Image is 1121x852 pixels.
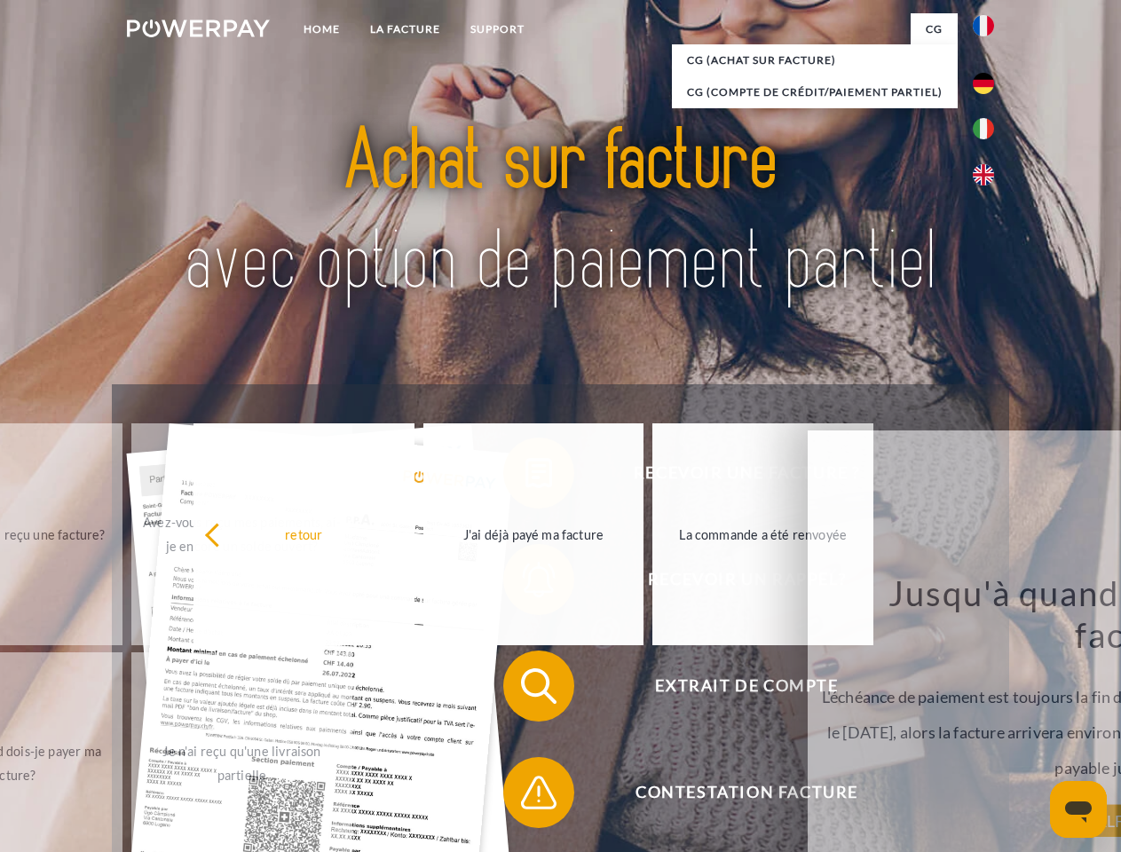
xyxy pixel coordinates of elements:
img: de [973,73,994,94]
div: Je n'ai reçu qu'une livraison partielle [142,739,342,787]
img: en [973,164,994,185]
button: Extrait de compte [503,651,965,722]
a: Home [288,13,355,45]
a: LA FACTURE [355,13,455,45]
div: Avez-vous reçu mes paiements, ai-je encore un solde ouvert? [142,510,342,558]
img: qb_search.svg [517,664,561,708]
img: logo-powerpay-white.svg [127,20,270,37]
img: title-powerpay_fr.svg [170,85,951,340]
a: CG (achat sur facture) [672,44,958,76]
a: CG (Compte de crédit/paiement partiel) [672,76,958,108]
img: fr [973,15,994,36]
div: J'ai déjà payé ma facture [434,522,634,546]
a: Avez-vous reçu mes paiements, ai-je encore un solde ouvert? [131,423,352,645]
span: Contestation Facture [529,757,964,828]
div: La commande a été renvoyée [663,522,863,546]
a: Support [455,13,540,45]
div: retour [204,522,404,546]
img: it [973,118,994,139]
a: CG [911,13,958,45]
img: qb_warning.svg [517,770,561,815]
span: Extrait de compte [529,651,964,722]
button: Contestation Facture [503,757,965,828]
iframe: Bouton de lancement de la fenêtre de messagerie [1050,781,1107,838]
